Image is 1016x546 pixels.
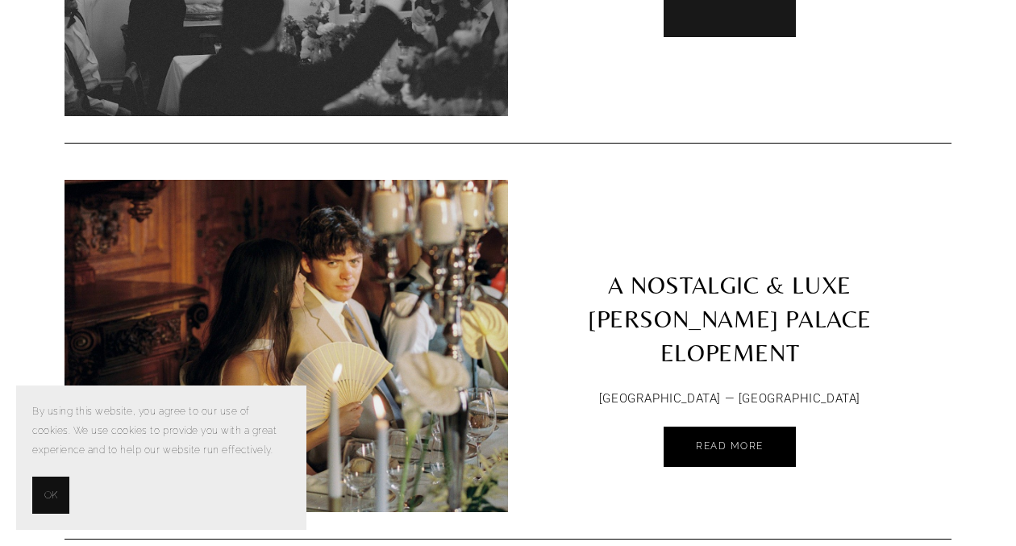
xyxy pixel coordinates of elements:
[32,477,69,514] button: OK
[44,486,57,505] span: OK
[696,10,764,21] span: Read More
[508,180,951,378] a: A NOSTALGIC & LUXE [PERSON_NAME] PALACE ELOPEMENT
[32,402,290,461] p: By using this website, you agree to our use of cookies. We use cookies to provide you with a grea...
[16,386,306,530] section: Cookie banner
[664,427,796,468] a: Read More
[696,440,764,452] span: Read More
[562,388,897,411] p: [GEOGRAPHIC_DATA] — [GEOGRAPHIC_DATA]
